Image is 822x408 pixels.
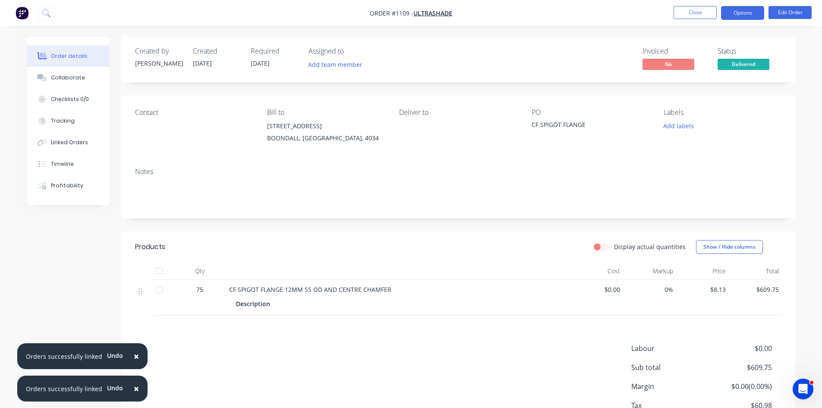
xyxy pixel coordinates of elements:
[677,263,730,280] div: Price
[631,381,708,392] span: Margin
[718,47,782,55] div: Status
[51,182,83,190] div: Profitability
[680,285,726,294] span: $8.13
[193,59,212,67] span: [DATE]
[125,346,148,367] button: Close
[413,9,452,17] a: ULTRASHADE
[135,168,782,176] div: Notes
[27,45,109,67] button: Order details
[27,175,109,196] button: Profitability
[267,120,385,132] div: [STREET_ADDRESS]
[134,350,139,362] span: ×
[614,242,686,251] label: Display actual quantities
[27,132,109,153] button: Linked Orders
[251,47,298,55] div: Required
[659,120,699,132] button: Add labels
[718,59,769,70] span: Delivered
[309,59,367,70] button: Add team member
[532,120,639,132] div: CF SPIGOT FLANGE
[27,110,109,132] button: Tracking
[721,6,764,20] button: Options
[51,95,89,103] div: Checklists 0/0
[125,378,148,399] button: Close
[51,74,85,82] div: Collaborate
[532,108,650,117] div: PO
[631,343,708,354] span: Labour
[267,120,385,148] div: [STREET_ADDRESS]BOONDALL, [GEOGRAPHIC_DATA], 4034
[196,285,203,294] span: 75
[718,59,769,72] button: Delivered
[627,285,673,294] span: 0%
[51,160,74,168] div: Timeline
[251,59,270,67] span: [DATE]
[696,240,763,254] button: Show / Hide columns
[267,132,385,144] div: BOONDALL, [GEOGRAPHIC_DATA], 4034
[729,263,782,280] div: Total
[708,381,772,392] span: $0.00 ( 0.00 %)
[624,263,677,280] div: Markup
[642,47,707,55] div: Invoiced
[135,108,253,117] div: Contact
[642,59,694,70] span: No
[574,285,620,294] span: $0.00
[236,297,274,310] div: Description
[27,153,109,175] button: Timeline
[768,6,812,19] button: Edit Order
[309,47,395,55] div: Assigned to
[674,6,717,19] button: Close
[16,6,28,19] img: Factory
[631,362,708,373] span: Sub total
[51,117,75,125] div: Tracking
[27,67,109,89] button: Collaborate
[370,9,413,17] span: Order #1109 -
[708,343,772,354] span: $0.00
[267,108,385,117] div: Bill to
[26,352,102,361] div: Orders successfully linked
[303,59,367,70] button: Add team member
[174,263,226,280] div: Qty
[664,108,782,117] div: Labels
[193,47,240,55] div: Created
[102,381,128,394] button: Undo
[135,47,183,55] div: Created by
[27,89,109,110] button: Checklists 0/0
[229,285,391,294] span: CF SPIGOT FLANGE 12MM SS OD AND CENTRE CHAMFER
[134,383,139,395] span: ×
[793,379,813,399] iframe: Intercom live chat
[571,263,624,280] div: Cost
[733,285,779,294] span: $609.75
[102,349,128,362] button: Undo
[708,362,772,373] span: $609.75
[51,52,88,60] div: Order details
[135,242,165,252] div: Products
[399,108,517,117] div: Deliver to
[135,59,183,68] div: [PERSON_NAME]
[26,384,102,393] div: Orders successfully linked
[51,139,88,146] div: Linked Orders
